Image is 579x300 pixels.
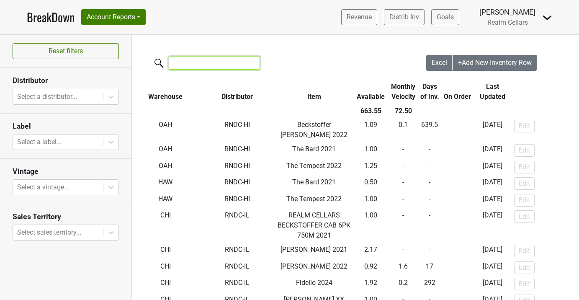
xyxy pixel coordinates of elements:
td: RNDC-HI [199,118,275,142]
td: 1.25 [353,159,389,176]
td: 2.17 [353,243,389,259]
th: On Order: activate to sort column ascending [442,80,473,104]
td: 639.5 [417,118,442,142]
h3: Vintage [13,167,119,176]
td: - [442,159,473,176]
td: 292 [417,276,442,292]
th: Available: activate to sort column ascending [353,80,389,104]
a: Goals [431,9,459,25]
td: - [417,142,442,159]
td: - [417,175,442,192]
td: - [389,209,417,243]
td: 1.09 [353,118,389,142]
th: 663.55 [353,104,389,118]
td: 1.00 [353,142,389,159]
td: - [417,159,442,176]
button: Edit [514,177,535,190]
button: Edit [514,261,535,274]
td: [DATE] [473,259,512,276]
td: RNDC-HI [199,142,275,159]
th: Item: activate to sort column ascending [275,80,353,104]
span: [PERSON_NAME] 2021 [280,246,347,253]
td: [DATE] [473,142,512,159]
td: CHI [132,276,199,292]
button: Edit [514,278,535,290]
td: RNDC-IL [199,209,275,243]
td: 17 [417,259,442,276]
td: - [442,118,473,142]
td: RNDC-HI [199,159,275,176]
button: Edit [514,161,535,173]
td: [DATE] [473,192,512,209]
button: Edit [514,245,535,257]
h3: Distributor [13,76,119,85]
span: REALM CELLARS BECKSTOFFER CAB 6PK 750M 2021 [278,211,350,239]
td: [DATE] [473,118,512,142]
button: Reset filters [13,43,119,59]
td: - [389,175,417,192]
span: Realm Cellars [487,18,528,26]
td: [DATE] [473,209,512,243]
td: - [417,243,442,259]
td: RNDC-IL [199,259,275,276]
td: 0.1 [389,118,417,142]
td: - [389,159,417,176]
td: - [442,276,473,292]
button: Edit [514,194,535,207]
td: OAH [132,118,199,142]
div: [PERSON_NAME] [479,7,535,18]
td: RNDC-IL [199,276,275,292]
span: The Bard 2021 [292,145,336,153]
button: Account Reports [81,9,146,25]
td: - [442,259,473,276]
td: 0.50 [353,175,389,192]
td: 0.2 [389,276,417,292]
img: Dropdown Menu [542,13,552,23]
span: Excel [432,59,447,67]
td: RNDC-HI [199,192,275,209]
a: BreakDown [27,8,75,26]
td: CHI [132,209,199,243]
td: [DATE] [473,175,512,192]
td: [DATE] [473,243,512,259]
span: [PERSON_NAME] 2022 [280,262,347,270]
span: The Tempest 2022 [286,195,342,203]
td: HAW [132,175,199,192]
td: RNDC-HI [199,175,275,192]
button: Edit [514,120,535,132]
td: CHI [132,259,199,276]
td: - [417,192,442,209]
th: Last Updated: activate to sort column ascending [473,80,512,104]
td: 1.00 [353,192,389,209]
td: - [389,142,417,159]
td: 1.92 [353,276,389,292]
td: - [442,192,473,209]
td: CHI [132,243,199,259]
td: 0.92 [353,259,389,276]
td: - [417,209,442,243]
span: Beckstoffer [PERSON_NAME] 2022 [280,121,347,139]
a: Distrib Inv [384,9,425,25]
td: OAH [132,142,199,159]
span: +Add New Inventory Row [458,59,532,67]
td: OAH [132,159,199,176]
td: - [442,142,473,159]
button: Excel [426,55,453,71]
button: +Add New Inventory Row [453,55,537,71]
td: 1.00 [353,209,389,243]
button: Edit [514,210,535,223]
a: Revenue [341,9,377,25]
td: [DATE] [473,276,512,292]
h3: Sales Territory [13,212,119,221]
td: HAW [132,192,199,209]
th: Monthly Velocity: activate to sort column ascending [389,80,417,104]
td: RNDC-IL [199,243,275,259]
h3: Label [13,122,119,131]
td: - [442,243,473,259]
th: 72.50 [389,104,417,118]
th: Distributor: activate to sort column ascending [199,80,275,104]
span: The Tempest 2022 [286,162,342,170]
td: - [442,209,473,243]
td: - [389,243,417,259]
td: 1.6 [389,259,417,276]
